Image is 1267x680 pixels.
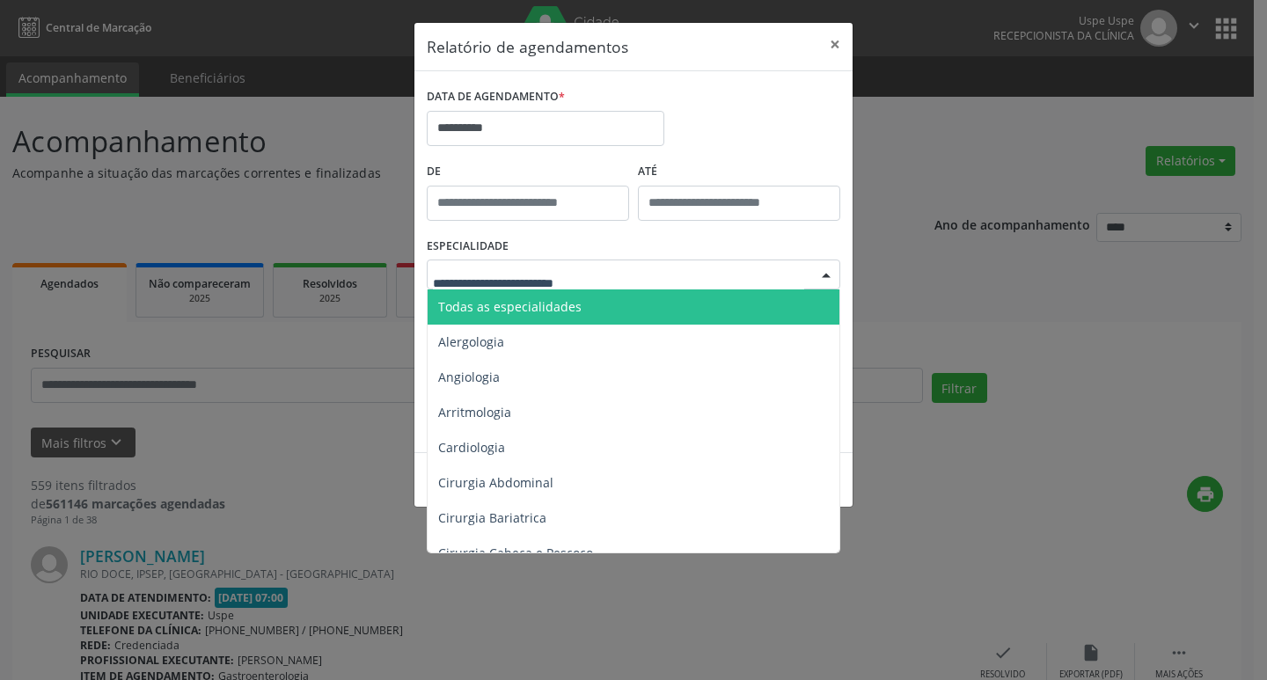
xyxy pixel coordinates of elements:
[438,509,546,526] span: Cirurgia Bariatrica
[438,474,553,491] span: Cirurgia Abdominal
[438,439,505,456] span: Cardiologia
[438,333,504,350] span: Alergologia
[438,369,500,385] span: Angiologia
[427,233,509,260] label: ESPECIALIDADE
[638,158,840,186] label: ATÉ
[817,23,853,66] button: Close
[427,84,565,111] label: DATA DE AGENDAMENTO
[427,158,629,186] label: De
[438,545,593,561] span: Cirurgia Cabeça e Pescoço
[438,298,582,315] span: Todas as especialidades
[438,404,511,420] span: Arritmologia
[427,35,628,58] h5: Relatório de agendamentos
